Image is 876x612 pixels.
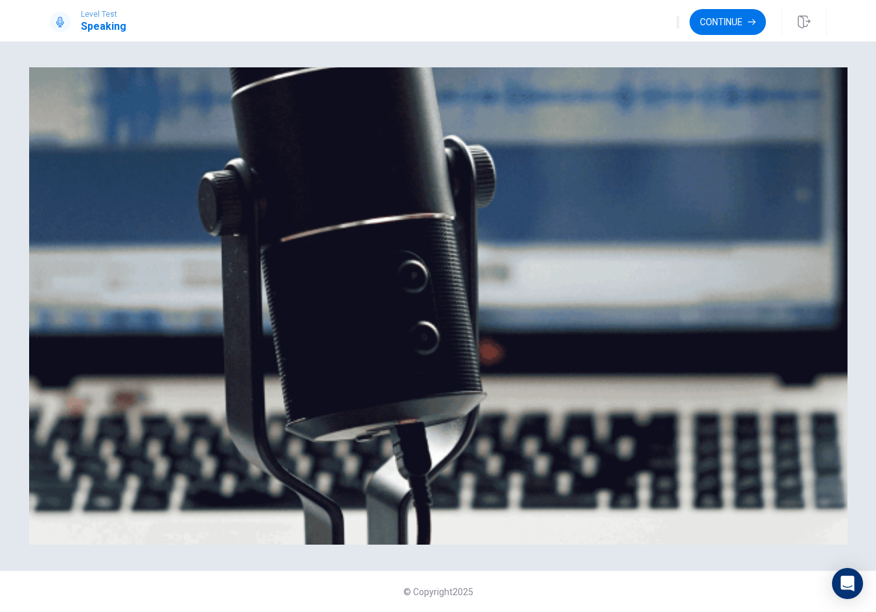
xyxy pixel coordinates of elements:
[29,67,848,545] img: speaking intro
[81,10,126,19] span: Level Test
[403,587,473,597] span: © Copyright 2025
[81,19,126,34] h1: Speaking
[832,568,863,599] div: Open Intercom Messenger
[690,9,766,35] button: Continue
